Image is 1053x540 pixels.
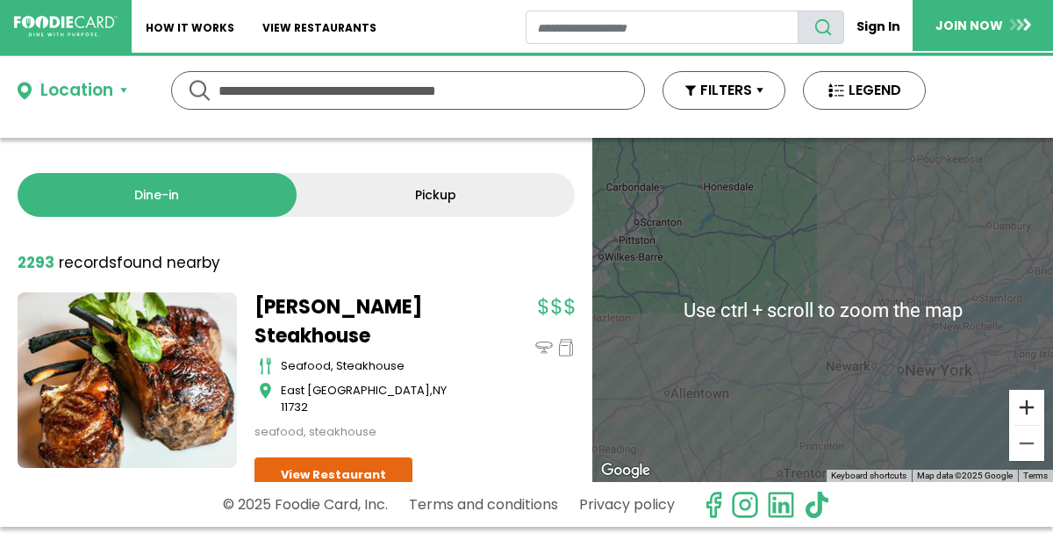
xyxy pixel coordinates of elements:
[18,252,220,275] div: found nearby
[409,489,558,520] a: Terms and conditions
[831,470,906,482] button: Keyboard shortcuts
[767,491,795,519] img: linkedin.svg
[59,252,117,273] span: records
[699,491,727,519] svg: check us out on facebook
[579,489,675,520] a: Privacy policy
[259,357,272,375] img: cutlery_icon.svg
[917,471,1013,480] span: Map data ©2025 Google
[259,382,272,400] img: map_icon.svg
[18,173,297,217] a: Dine-in
[844,11,913,43] a: Sign In
[281,382,430,399] span: East [GEOGRAPHIC_DATA]
[281,399,308,415] span: 11732
[803,71,926,110] button: LEGEND
[597,459,655,482] img: Google
[223,489,388,520] p: © 2025 Foodie Card, Inc.
[433,382,447,399] span: NY
[803,491,831,519] img: tiktok.svg
[526,11,799,44] input: restaurant search
[281,357,474,375] div: seafood, steakhouse
[297,173,576,217] a: Pickup
[254,423,474,441] div: seafood, steakhouse
[254,292,474,350] a: [PERSON_NAME] Steakhouse
[281,382,474,416] div: ,
[663,71,785,110] button: FILTERS
[535,339,553,356] img: dinein_icon.svg
[557,339,575,356] img: pickup_icon.svg
[18,252,54,273] strong: 2293
[1023,471,1048,480] a: Terms
[18,78,127,104] button: Location
[1009,426,1044,461] button: Zoom out
[14,16,118,37] img: FoodieCard; Eat, Drink, Save, Donate
[798,11,844,44] button: search
[1009,390,1044,425] button: Zoom in
[254,457,412,493] a: View Restaurant
[597,459,655,482] a: Open this area in Google Maps (opens a new window)
[40,78,113,104] div: Location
